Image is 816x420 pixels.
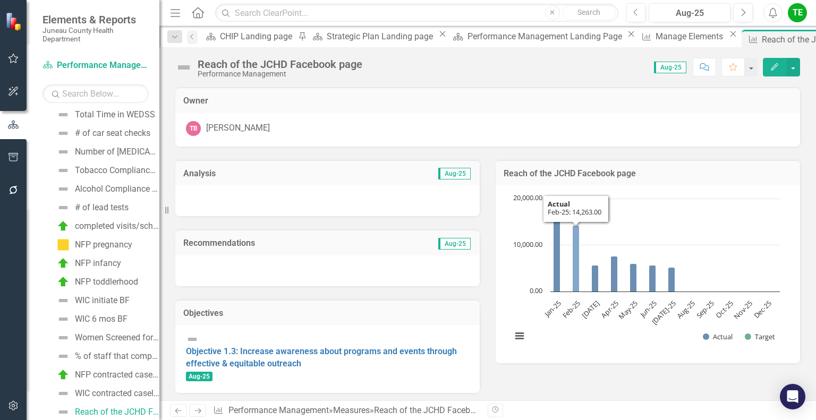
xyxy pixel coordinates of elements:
[75,370,159,380] div: NFP contracted caseload
[54,385,159,402] a: WIC contracted caseload
[57,294,70,307] img: Not Defined
[183,169,325,178] h3: Analysis
[54,329,159,346] a: Women Screened for WWWP
[309,30,436,43] a: Strategic Plan Landing page
[75,240,132,250] div: NFP pregnancy
[54,106,155,123] a: Total Time in WEDSS
[54,199,129,216] a: # of lead tests
[54,162,159,179] a: Tobacco Compliance Rate
[54,311,127,328] a: WIC 6 mos BF
[554,199,771,292] g: Actual, bar series 1 of 2 with 12 bars.
[228,405,329,415] a: Performance Management
[75,277,138,287] div: NFP toddlerhood
[580,298,601,320] text: [DATE]
[668,268,675,292] path: Jul-25, 5,218. Actual.
[75,314,127,324] div: WIC 6 mos BF
[75,147,159,157] div: Number of [MEDICAL_DATA] kits distributed
[57,108,70,121] img: Not Defined
[75,221,159,231] div: completed visits/scheduled
[202,30,295,43] a: CHIP Landing page
[75,352,159,361] div: % of staff that complete ICS required trainings within 6 mos of assignment
[54,255,121,272] a: NFP infancy
[788,3,807,22] button: TE
[183,96,792,106] h3: Owner
[198,70,362,78] div: Performance Management
[713,298,735,320] text: Oct-25
[675,298,697,321] text: Aug-25
[57,387,70,400] img: Not Defined
[57,276,70,288] img: On Target
[57,406,70,418] img: Not Defined
[206,122,270,134] div: [PERSON_NAME]
[186,121,201,136] div: TB
[530,286,542,295] text: 0.00
[215,4,618,22] input: Search ClearPoint...
[75,259,121,268] div: NFP infancy
[54,125,150,142] a: # of car seat checks
[57,201,70,214] img: Not Defined
[42,26,149,44] small: Juneau County Health Department
[57,183,70,195] img: Not Defined
[703,332,733,341] button: Show Actual
[57,164,70,177] img: Not Defined
[577,8,600,16] span: Search
[650,298,678,327] text: [DATE]-25
[57,257,70,270] img: On Target
[630,264,637,292] path: May-25, 5,994. Actual.
[560,298,582,320] text: Feb-25
[327,30,436,43] div: Strategic Plan Landing page
[57,350,70,363] img: Not Defined
[637,298,658,320] text: Jun-25
[54,236,132,253] a: NFP pregnancy
[752,298,773,320] text: Dec-25
[54,292,130,309] a: WIC initiate BF
[638,30,726,43] a: Manage Elements
[75,184,159,194] div: Alcohol Compliance Rate
[5,12,24,31] img: ClearPoint Strategy
[54,273,138,290] a: NFP toddlerhood
[694,298,716,320] text: Sep-25
[54,143,159,160] a: Number of [MEDICAL_DATA] kits distributed
[649,3,730,22] button: Aug-25
[186,333,199,346] img: Not Defined
[506,193,789,353] div: Chart. Highcharts interactive chart.
[220,30,295,43] div: CHIP Landing page
[617,298,640,321] text: May-25
[438,168,471,179] span: Aug-25
[732,298,754,321] text: Nov-25
[54,348,159,365] a: % of staff that complete ICS required trainings within 6 mos of assignment
[75,389,159,398] div: WIC contracted caseload
[186,372,212,381] span: Aug-25
[54,366,159,383] a: NFP contracted caseload
[449,30,625,43] a: Performance Management Landing Page
[57,145,70,158] img: Not Defined
[75,407,159,417] div: Reach of the JCHD Facebook page
[333,405,370,415] a: Measures
[75,333,159,342] div: Women Screened for WWWP
[506,193,785,353] svg: Interactive chart
[186,346,457,368] a: Objective 1.3: Increase awareness about programs and events through effective & equitable outreach
[649,265,656,292] path: Jun-25, 5,682. Actual.
[57,238,70,251] img: Caution
[554,201,560,292] path: Jan-25, 19,622. Actual.
[504,169,792,178] h3: Reach of the JCHD Facebook page
[656,30,726,43] div: Manage Elements
[57,313,70,325] img: Not Defined
[75,203,129,212] div: # of lead tests
[592,265,599,292] path: Mar 25, 5,675. Actual.
[175,59,192,76] img: Not Defined
[183,238,380,248] h3: Recommendations
[57,127,70,140] img: Not Defined
[652,7,727,20] div: Aug-25
[42,84,149,103] input: Search Below...
[54,218,159,235] a: completed visits/scheduled
[57,331,70,344] img: Not Defined
[513,193,542,202] text: 20,000.00
[75,166,159,175] div: Tobacco Compliance Rate
[438,238,471,250] span: Aug-25
[780,384,805,409] div: Open Intercom Messenger
[563,5,616,20] button: Search
[654,62,686,73] span: Aug-25
[42,13,149,26] span: Elements & Reports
